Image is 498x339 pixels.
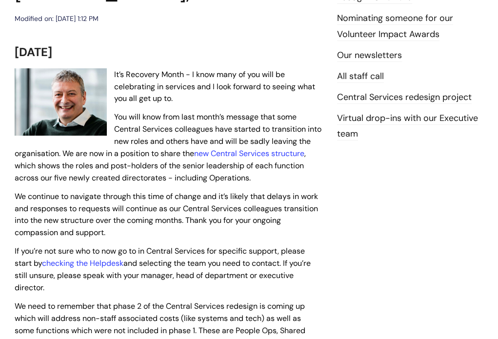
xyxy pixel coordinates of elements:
[15,13,99,25] div: Modified on: [DATE] 1:12 PM
[337,49,402,62] a: Our newsletters
[337,70,384,83] a: All staff call
[194,148,304,159] a: new Central Services structure
[15,68,107,136] img: WithYou Chief Executive Simon Phillips pictured looking at the camera and smiling
[42,258,123,268] a: checking the Helpdesk
[337,12,453,40] a: Nominating someone for our Volunteer Impact Awards
[337,112,478,140] a: Virtual drop-ins with our Executive team
[337,91,472,104] a: Central Services redesign project
[15,246,311,292] span: If you’re not sure who to now go to in Central Services for specific support, please start by and...
[114,69,315,104] span: It’s Recovery Month - I know many of you will be celebrating in services and I look forward to se...
[15,44,52,60] span: [DATE]
[15,191,318,238] span: We continue to navigate through this time of change and it’s likely that delays in work and respo...
[15,112,321,182] span: You will know from last month’s message that some Central Services colleagues have started to tra...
